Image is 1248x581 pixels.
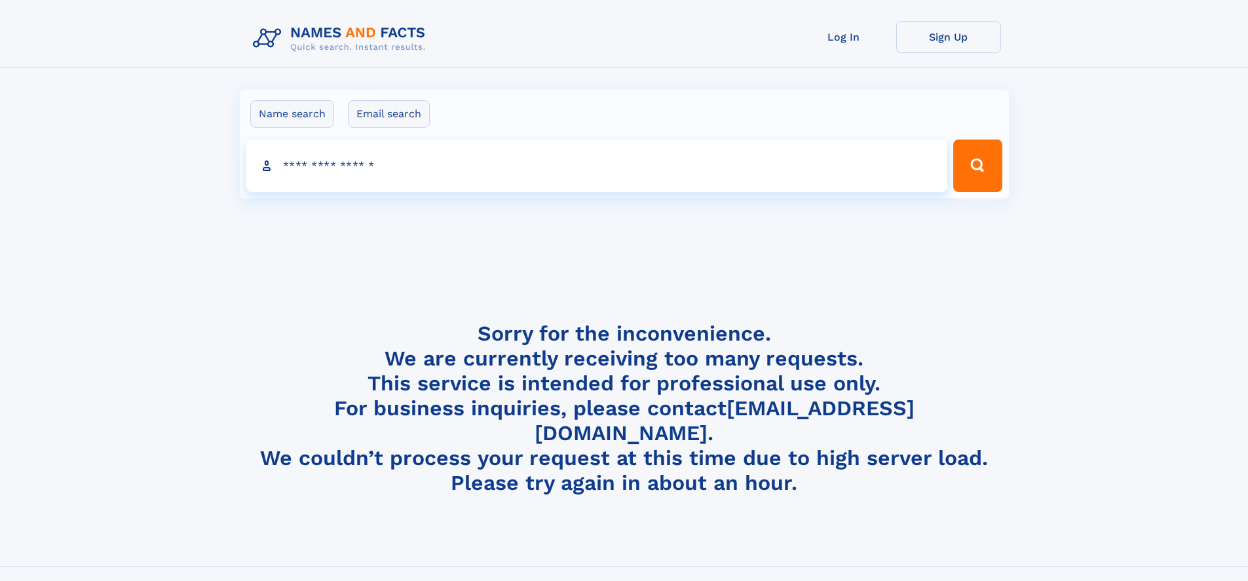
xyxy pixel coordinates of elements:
[248,21,436,56] img: Logo Names and Facts
[250,100,334,128] label: Name search
[246,140,948,192] input: search input
[953,140,1002,192] button: Search Button
[896,21,1001,53] a: Sign Up
[348,100,430,128] label: Email search
[791,21,896,53] a: Log In
[248,321,1001,496] h4: Sorry for the inconvenience. We are currently receiving too many requests. This service is intend...
[535,396,915,445] a: [EMAIL_ADDRESS][DOMAIN_NAME]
